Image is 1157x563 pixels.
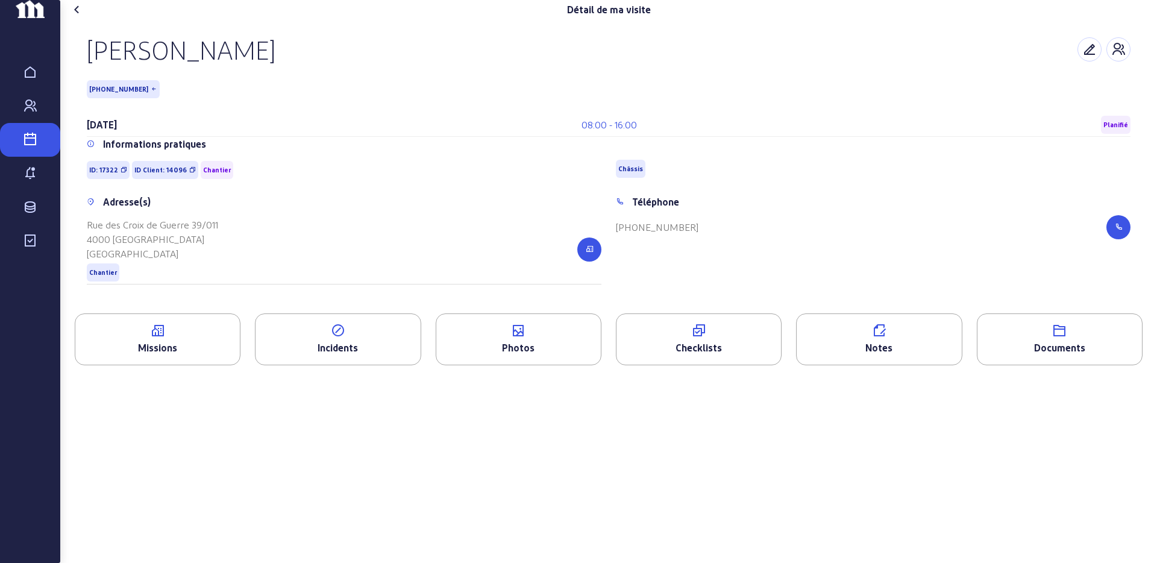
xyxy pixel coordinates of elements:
[103,195,151,209] div: Adresse(s)
[89,85,148,93] span: [PHONE_NUMBER]
[203,166,231,174] span: Chantier
[75,341,240,355] div: Missions
[134,166,187,174] span: ID Client: 14096
[616,220,698,234] div: [PHONE_NUMBER]
[582,118,637,132] div: 08:00 - 16:00
[256,341,420,355] div: Incidents
[87,247,218,261] div: [GEOGRAPHIC_DATA]
[89,166,118,174] span: ID: 17322
[89,268,117,277] span: Chantier
[87,34,275,65] div: [PERSON_NAME]
[1103,121,1128,129] span: Planifié
[797,341,961,355] div: Notes
[618,165,643,173] span: Châssis
[567,2,651,17] div: Détail de ma visite
[87,218,218,232] div: Rue des Croix de Guerre 39/011
[436,341,601,355] div: Photos
[103,137,206,151] div: Informations pratiques
[977,341,1142,355] div: Documents
[616,341,781,355] div: Checklists
[87,118,117,132] div: [DATE]
[632,195,679,209] div: Téléphone
[87,232,218,247] div: 4000 [GEOGRAPHIC_DATA]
